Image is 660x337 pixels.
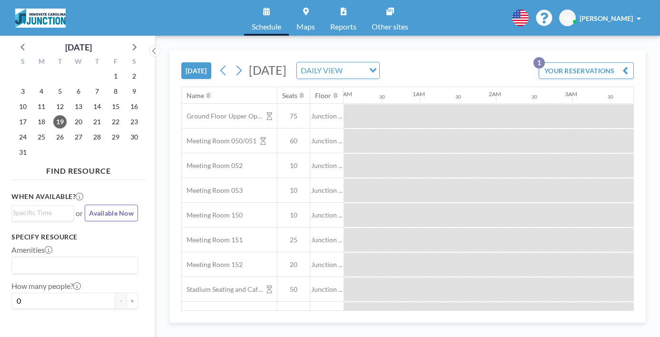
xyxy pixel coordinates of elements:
[315,91,331,100] div: Floor
[14,56,32,69] div: S
[109,69,122,83] span: Friday, August 1, 2025
[16,115,30,129] span: Sunday, August 17, 2025
[16,100,30,113] span: Sunday, August 10, 2025
[109,130,122,144] span: Friday, August 29, 2025
[35,130,48,144] span: Monday, August 25, 2025
[127,293,138,309] button: +
[11,233,138,241] h3: Specify resource
[11,317,29,326] label: Floor
[539,62,634,79] button: YOUR RESERVATIONS1
[310,112,344,120] span: Junction ...
[379,94,385,100] div: 30
[182,236,243,244] span: Meeting Room 151
[336,90,352,98] div: 12AM
[53,115,67,129] span: Tuesday, August 19, 2025
[90,100,104,113] span: Thursday, August 14, 2025
[90,115,104,129] span: Thursday, August 21, 2025
[277,260,310,269] span: 20
[277,137,310,145] span: 60
[128,100,141,113] span: Saturday, August 16, 2025
[125,56,143,69] div: S
[85,205,138,221] button: Available Now
[109,115,122,129] span: Friday, August 22, 2025
[372,23,408,30] span: Other sites
[11,162,146,176] h4: FIND RESOURCE
[12,206,73,220] div: Search for option
[72,115,85,129] span: Wednesday, August 20, 2025
[282,91,297,100] div: Seats
[35,115,48,129] span: Monday, August 18, 2025
[413,90,425,98] div: 1AM
[106,56,125,69] div: F
[182,161,243,170] span: Meeting Room 052
[53,100,67,113] span: Tuesday, August 12, 2025
[16,85,30,98] span: Sunday, August 3, 2025
[89,209,134,217] span: Available Now
[252,23,281,30] span: Schedule
[15,9,66,28] img: organization-logo
[128,130,141,144] span: Saturday, August 30, 2025
[277,161,310,170] span: 10
[310,285,344,294] span: Junction ...
[608,94,613,100] div: 30
[128,85,141,98] span: Saturday, August 9, 2025
[11,245,52,255] label: Amenities
[13,208,68,218] input: Search for option
[88,56,106,69] div: T
[182,260,243,269] span: Meeting Room 152
[109,85,122,98] span: Friday, August 8, 2025
[16,146,30,159] span: Sunday, August 31, 2025
[11,281,81,291] label: How many people?
[72,130,85,144] span: Wednesday, August 27, 2025
[310,260,344,269] span: Junction ...
[310,186,344,195] span: Junction ...
[532,94,537,100] div: 30
[182,285,263,294] span: Stadium Seating and Cafe area
[128,115,141,129] span: Saturday, August 23, 2025
[35,85,48,98] span: Monday, August 4, 2025
[299,64,345,77] span: DAILY VIEW
[277,112,310,120] span: 75
[455,94,461,100] div: 30
[12,257,138,273] div: Search for option
[76,208,83,218] span: or
[65,40,92,54] div: [DATE]
[69,56,88,69] div: W
[277,236,310,244] span: 25
[277,186,310,195] span: 10
[90,130,104,144] span: Thursday, August 28, 2025
[72,100,85,113] span: Wednesday, August 13, 2025
[563,14,572,22] span: AR
[32,56,51,69] div: M
[182,137,256,145] span: Meeting Room 050/051
[277,310,310,318] span: 1
[489,90,501,98] div: 2AM
[128,69,141,83] span: Saturday, August 2, 2025
[277,211,310,219] span: 10
[330,23,356,30] span: Reports
[16,130,30,144] span: Sunday, August 24, 2025
[310,236,344,244] span: Junction ...
[249,63,286,77] span: [DATE]
[181,62,211,79] button: [DATE]
[72,85,85,98] span: Wednesday, August 6, 2025
[53,130,67,144] span: Tuesday, August 26, 2025
[182,112,263,120] span: Ground Floor Upper Open Area
[296,23,315,30] span: Maps
[580,14,633,22] span: [PERSON_NAME]
[109,100,122,113] span: Friday, August 15, 2025
[310,211,344,219] span: Junction ...
[277,285,310,294] span: 50
[345,64,364,77] input: Search for option
[182,211,243,219] span: Meeting Room 150
[310,137,344,145] span: Junction ...
[115,293,127,309] button: -
[297,62,379,79] div: Search for option
[533,57,545,69] p: 1
[310,161,344,170] span: Junction ...
[182,310,276,318] span: Temporary Meeting Room 118
[565,90,577,98] div: 3AM
[51,56,69,69] div: T
[187,91,204,100] div: Name
[182,186,243,195] span: Meeting Room 053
